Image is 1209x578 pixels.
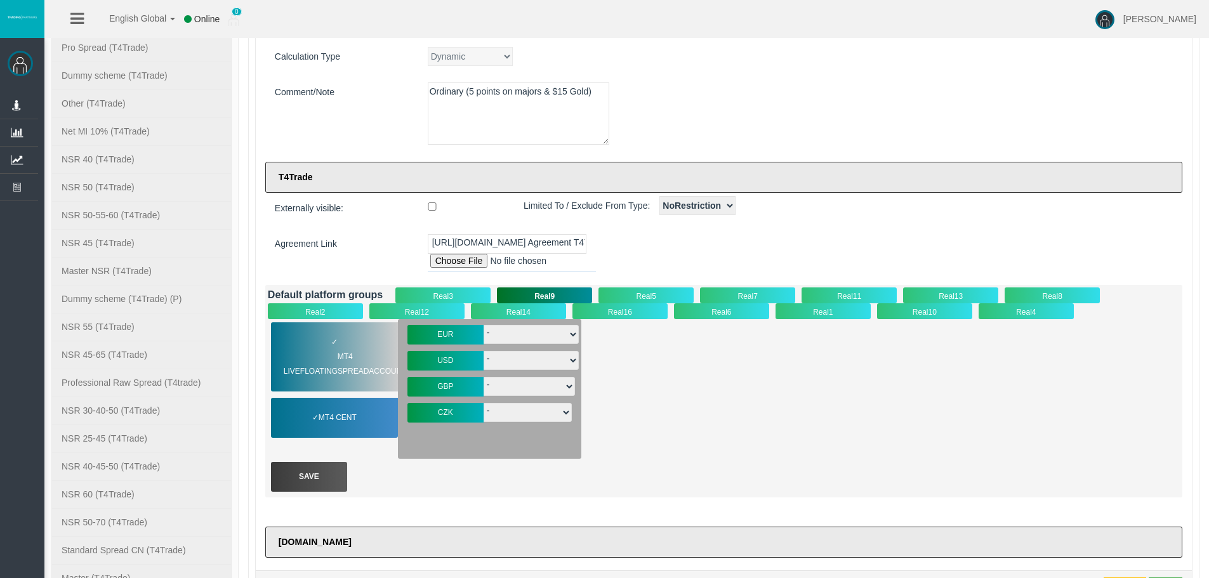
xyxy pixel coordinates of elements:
[265,162,1182,193] label: T4Trade
[776,303,871,319] div: Real1
[62,294,182,304] span: Dummy scheme (T4Trade) (P)
[659,196,736,215] select: Limited To / Exclude From Type:
[268,303,363,319] div: Real2
[62,545,186,555] span: Standard Spread CN (T4Trade)
[271,398,398,438] div: ✓
[62,322,135,332] span: NSR 55 (T4Trade)
[471,303,566,319] div: Real14
[62,433,147,443] span: NSR 25-45 (T4Trade)
[572,303,668,319] div: Real16
[268,287,383,302] div: Default platform groups
[62,378,201,388] span: Professional Raw Spread (T4trade)
[265,527,1182,558] label: [DOMAIN_NAME]
[437,382,453,391] span: GBP
[1123,14,1196,24] span: [PERSON_NAME]
[903,287,998,303] div: Real13
[514,196,659,216] span: Limited To / Exclude From Type:
[877,303,972,319] div: Real10
[265,234,418,254] label: Agreement Link
[674,303,769,319] div: Real6
[438,408,453,417] span: CZK
[1005,287,1100,303] div: Real8
[369,303,465,319] div: Real12
[62,489,135,499] span: NSR 60 (T4Trade)
[1095,10,1114,29] img: user-image
[437,356,453,365] span: USD
[271,322,398,391] div: ✓
[598,287,694,303] div: Real5
[497,287,592,303] div: Real9
[228,13,239,26] img: user_small.png
[319,411,357,425] span: MT4 Cent
[700,287,795,303] div: Real7
[62,405,160,416] span: NSR 30-40-50 (T4Trade)
[62,70,168,81] span: Dummy scheme (T4Trade)
[271,462,347,492] div: Save
[62,350,147,360] span: NSR 45-65 (T4Trade)
[62,461,160,471] span: NSR 40-45-50 (T4Trade)
[194,14,220,24] span: Online
[62,238,135,248] span: NSR 45 (T4Trade)
[62,210,160,220] span: NSR 50-55-60 (T4Trade)
[93,13,166,23] span: English Global
[62,517,147,527] span: NSR 50-70 (T4Trade)
[395,287,491,303] div: Real3
[437,330,453,339] span: EUR
[62,43,148,53] span: Pro Spread (T4Trade)
[62,266,152,276] span: Master NSR (T4Trade)
[265,82,418,102] label: Comment/Note
[265,47,418,67] label: Calculation Type
[62,182,135,192] span: NSR 50 (T4Trade)
[802,287,897,303] div: Real11
[979,303,1074,319] div: Real4
[6,15,38,20] img: logo.svg
[284,350,407,379] span: MT4 LiveFloatingSpreadAccount
[265,199,353,218] span: Externally visible:
[62,126,150,136] span: Net MI 10% (T4Trade)
[62,98,126,108] span: Other (T4Trade)
[232,8,242,16] span: 0
[353,202,512,211] input: Externally visible:
[62,154,135,164] span: NSR 40 (T4Trade)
